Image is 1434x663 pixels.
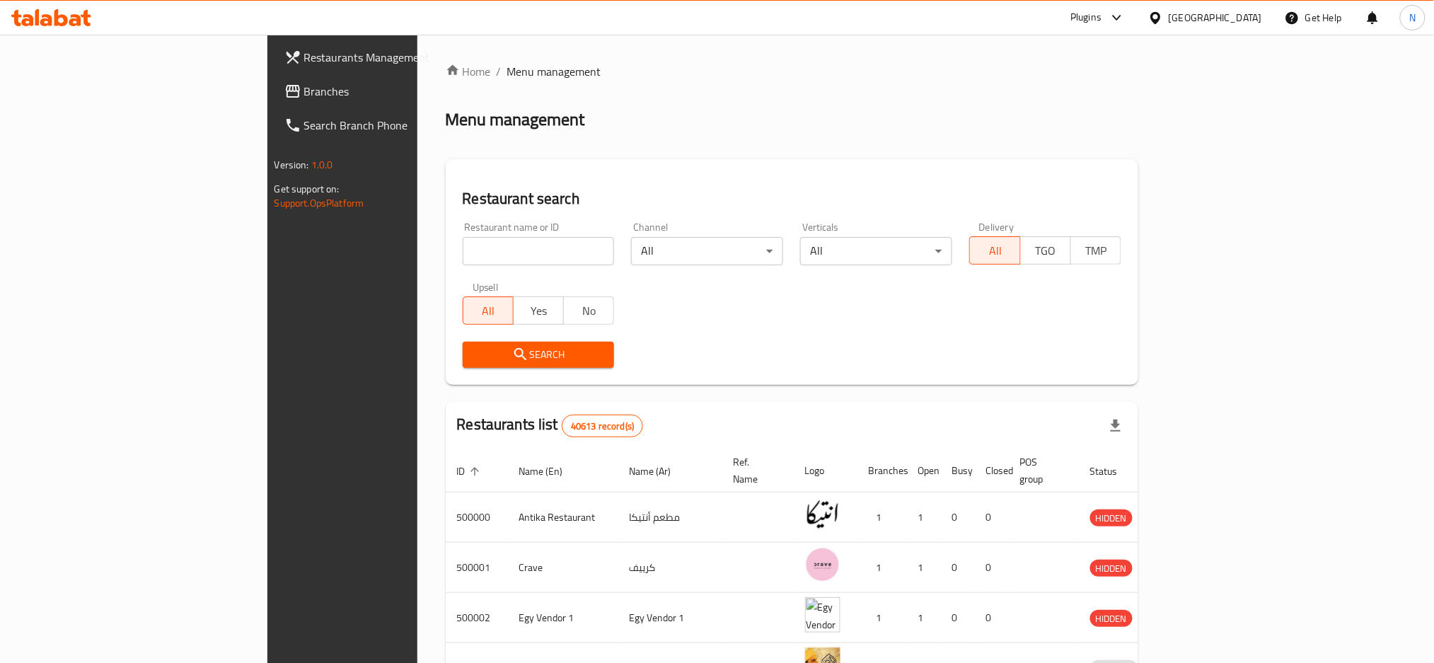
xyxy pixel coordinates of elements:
[304,117,496,134] span: Search Branch Phone
[1027,241,1065,261] span: TGO
[1020,236,1071,265] button: TGO
[857,492,907,543] td: 1
[273,74,507,108] a: Branches
[800,237,952,265] div: All
[507,63,601,80] span: Menu management
[274,156,309,174] span: Version:
[805,497,840,532] img: Antika Restaurant
[1090,463,1136,480] span: Status
[1409,10,1416,25] span: N
[274,180,340,198] span: Get support on:
[979,222,1014,232] label: Delivery
[463,296,514,325] button: All
[562,415,643,437] div: Total records count
[446,108,585,131] h2: Menu management
[631,237,783,265] div: All
[304,49,496,66] span: Restaurants Management
[469,301,508,321] span: All
[1020,454,1062,488] span: POS group
[463,237,615,265] input: Search for restaurant name or ID..
[273,108,507,142] a: Search Branch Phone
[473,282,499,292] label: Upsell
[273,40,507,74] a: Restaurants Management
[941,492,975,543] td: 0
[1090,611,1133,627] span: HIDDEN
[304,83,496,100] span: Branches
[907,543,941,593] td: 1
[941,543,975,593] td: 0
[794,449,857,492] th: Logo
[907,492,941,543] td: 1
[1090,510,1133,526] span: HIDDEN
[463,188,1122,209] h2: Restaurant search
[463,342,615,368] button: Search
[1090,509,1133,526] div: HIDDEN
[274,194,364,212] a: Support.OpsPlatform
[474,346,603,364] span: Search
[618,543,722,593] td: كرييف
[975,449,1009,492] th: Closed
[562,420,642,433] span: 40613 record(s)
[975,492,1009,543] td: 0
[1077,241,1116,261] span: TMP
[508,492,618,543] td: Antika Restaurant
[563,296,614,325] button: No
[907,593,941,643] td: 1
[311,156,333,174] span: 1.0.0
[446,63,1139,80] nav: breadcrumb
[519,301,558,321] span: Yes
[618,593,722,643] td: Egy Vendor 1
[508,543,618,593] td: Crave
[907,449,941,492] th: Open
[941,449,975,492] th: Busy
[975,543,1009,593] td: 0
[1070,236,1121,265] button: TMP
[857,449,907,492] th: Branches
[457,463,484,480] span: ID
[569,301,608,321] span: No
[630,463,690,480] span: Name (Ar)
[805,547,840,582] img: Crave
[513,296,564,325] button: Yes
[457,414,644,437] h2: Restaurants list
[1099,409,1133,443] div: Export file
[1169,10,1262,25] div: [GEOGRAPHIC_DATA]
[857,593,907,643] td: 1
[508,593,618,643] td: Egy Vendor 1
[734,454,777,488] span: Ref. Name
[1090,560,1133,577] div: HIDDEN
[1070,9,1101,26] div: Plugins
[519,463,582,480] span: Name (En)
[976,241,1014,261] span: All
[618,492,722,543] td: مطعم أنتيكا
[805,597,840,633] img: Egy Vendor 1
[969,236,1020,265] button: All
[941,593,975,643] td: 0
[857,543,907,593] td: 1
[1090,560,1133,577] span: HIDDEN
[975,593,1009,643] td: 0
